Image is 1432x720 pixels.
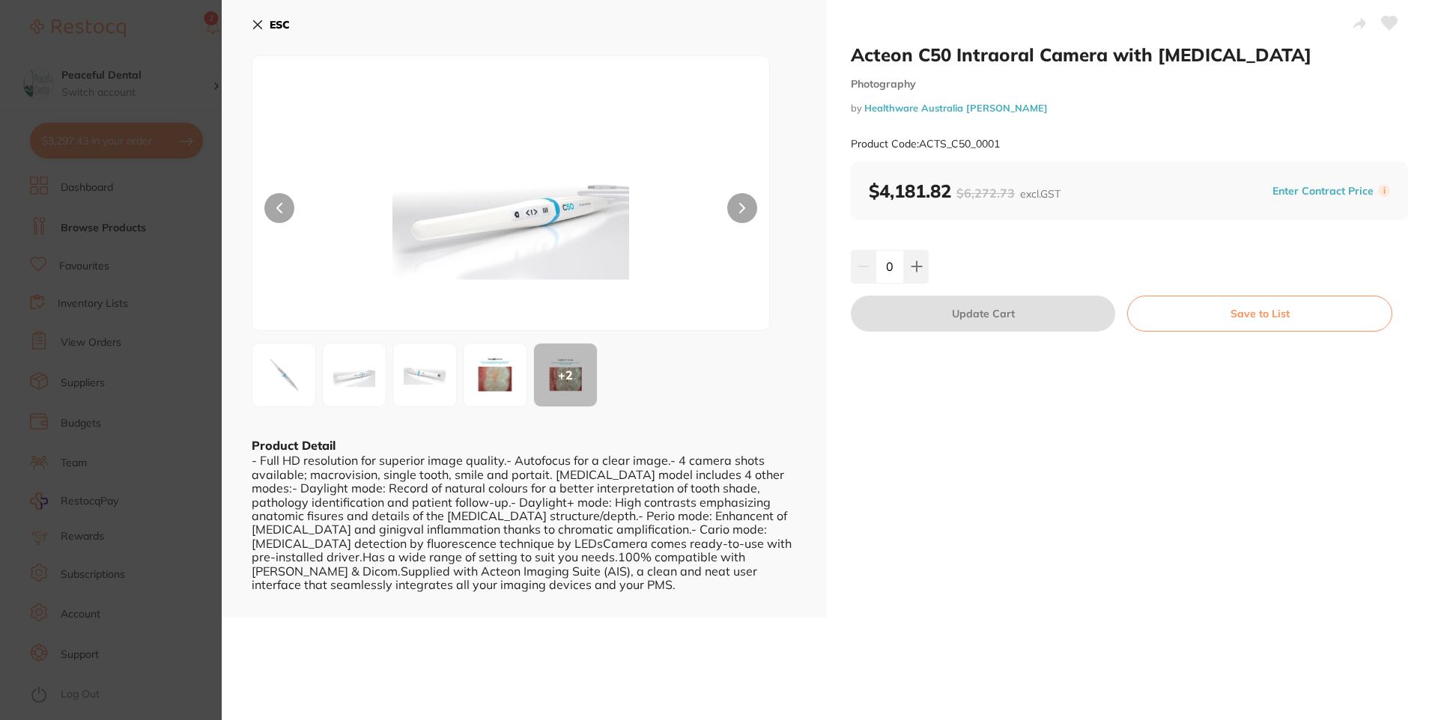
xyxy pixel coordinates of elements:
[851,296,1115,332] button: Update Cart
[468,348,522,402] img: bW9kZS5qcGc
[534,344,597,406] div: + 2
[851,78,1408,91] small: Photography
[864,102,1048,114] a: Healthware Australia [PERSON_NAME]
[851,138,1000,150] small: Product Code: ACTS_C50_0001
[252,438,336,453] b: Product Detail
[1127,296,1392,332] button: Save to List
[851,43,1408,66] h2: Acteon C50 Intraoral Camera with [MEDICAL_DATA]
[257,348,311,402] img: MDEuanBn
[956,186,1015,201] span: $6,272.73
[1020,187,1061,201] span: excl. GST
[398,348,452,402] img: MDExLTIuanBn
[869,180,1061,202] b: $4,181.82
[356,94,666,330] img: MDEtMS5qcGc
[252,454,797,605] div: - Full HD resolution for superior image quality.- Autofocus for a clear image.- 4 camera shots av...
[270,18,290,31] b: ESC
[1268,184,1378,198] button: Enter Contract Price
[533,343,598,407] button: +2
[327,348,381,402] img: MDEtMS5qcGc
[252,12,290,37] button: ESC
[851,103,1408,114] small: by
[1378,185,1390,197] label: i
